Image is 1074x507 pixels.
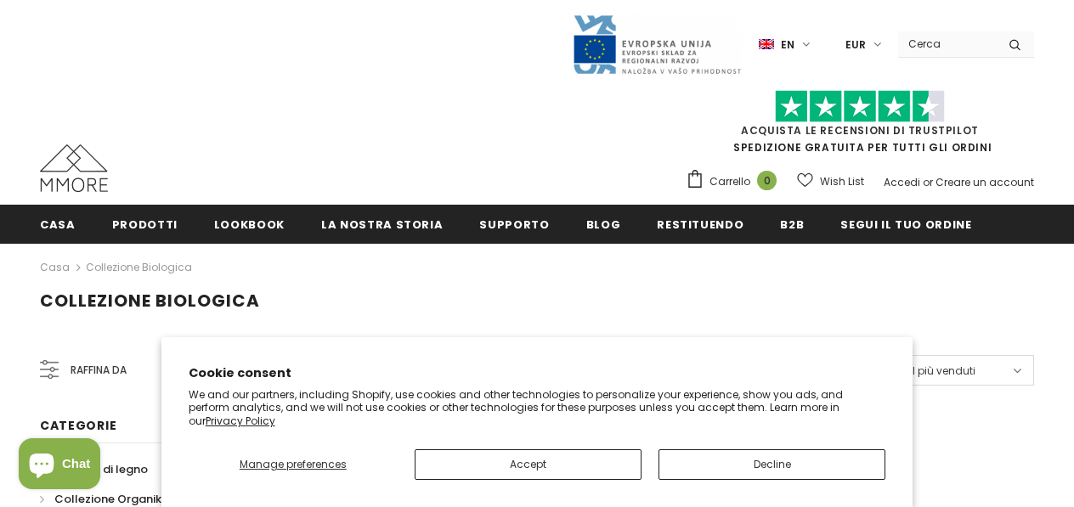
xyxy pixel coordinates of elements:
[840,205,971,243] a: Segui il tuo ordine
[884,175,920,189] a: Accedi
[709,173,750,190] span: Carrello
[415,449,642,480] button: Accept
[214,217,285,233] span: Lookbook
[54,491,169,507] span: Collezione Organika
[820,173,864,190] span: Wish List
[936,175,1034,189] a: Creare un account
[189,449,398,480] button: Manage preferences
[112,205,178,243] a: Prodotti
[780,217,804,233] span: B2B
[923,175,933,189] span: or
[40,289,260,313] span: Collezione biologica
[572,37,742,51] a: Javni Razpis
[657,205,743,243] a: Restituendo
[479,217,549,233] span: supporto
[40,257,70,278] a: Casa
[657,217,743,233] span: Restituendo
[840,217,971,233] span: Segui il tuo ordine
[40,417,116,434] span: Categorie
[214,205,285,243] a: Lookbook
[757,171,777,190] span: 0
[321,205,443,243] a: La nostra storia
[189,364,886,382] h2: Cookie consent
[775,90,945,123] img: Fidati di Pilot Stars
[86,260,192,274] a: Collezione biologica
[71,361,127,380] span: Raffina da
[189,388,886,428] p: We and our partners, including Shopify, use cookies and other technologies to personalize your ex...
[781,37,794,54] span: en
[659,449,885,480] button: Decline
[14,438,105,493] inbox-online-store-chat: Shopify online store chat
[845,37,866,54] span: EUR
[112,217,178,233] span: Prodotti
[572,14,742,76] img: Javni Razpis
[780,205,804,243] a: B2B
[240,457,347,471] span: Manage preferences
[686,98,1034,155] span: SPEDIZIONE GRATUITA PER TUTTI GLI ORDINI
[40,144,108,192] img: Casi MMORE
[898,31,996,56] input: Search Site
[741,123,979,138] a: Acquista le recensioni di TrustPilot
[586,217,621,233] span: Blog
[479,205,549,243] a: supporto
[40,217,76,233] span: Casa
[586,205,621,243] a: Blog
[686,169,785,194] a: Carrello 0
[797,166,864,196] a: Wish List
[321,217,443,233] span: La nostra storia
[759,37,774,52] img: i-lang-1.png
[40,205,76,243] a: Casa
[206,414,275,428] a: Privacy Policy
[913,363,975,380] span: I più venduti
